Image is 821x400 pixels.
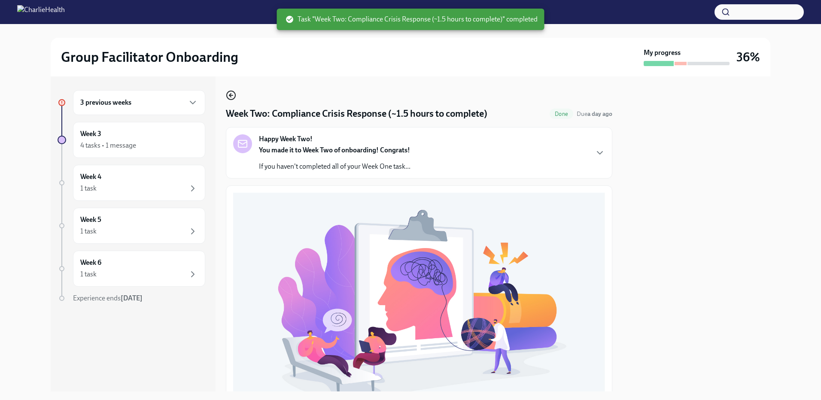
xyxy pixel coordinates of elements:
div: 1 task [80,270,97,279]
a: Week 34 tasks • 1 message [58,122,205,158]
img: CharlieHealth [17,5,65,19]
h6: Week 5 [80,215,101,224]
strong: You made it to Week Two of onboarding! Congrats! [259,146,410,154]
h6: Week 4 [80,172,101,182]
a: Week 41 task [58,165,205,201]
span: Due [577,110,612,118]
strong: My progress [644,48,681,58]
div: 3 previous weeks [73,90,205,115]
span: Experience ends [73,294,143,302]
strong: [DATE] [121,294,143,302]
h6: Week 3 [80,129,101,139]
h2: Group Facilitator Onboarding [61,48,238,66]
span: Task "Week Two: Compliance Crisis Response (~1.5 hours to complete)" completed [286,15,538,24]
div: 1 task [80,227,97,236]
h6: 3 previous weeks [80,98,131,107]
h6: Week 6 [80,258,101,267]
h3: 36% [736,49,760,65]
h4: Week Two: Compliance Crisis Response (~1.5 hours to complete) [226,107,487,120]
span: Done [550,111,573,117]
p: If you haven't completed all of your Week One task... [259,162,410,171]
a: Week 51 task [58,208,205,244]
strong: Happy Week Two! [259,134,313,144]
strong: a day ago [587,110,612,118]
a: Week 61 task [58,251,205,287]
span: September 9th, 2025 10:00 [577,110,612,118]
div: 1 task [80,184,97,193]
div: 4 tasks • 1 message [80,141,136,150]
